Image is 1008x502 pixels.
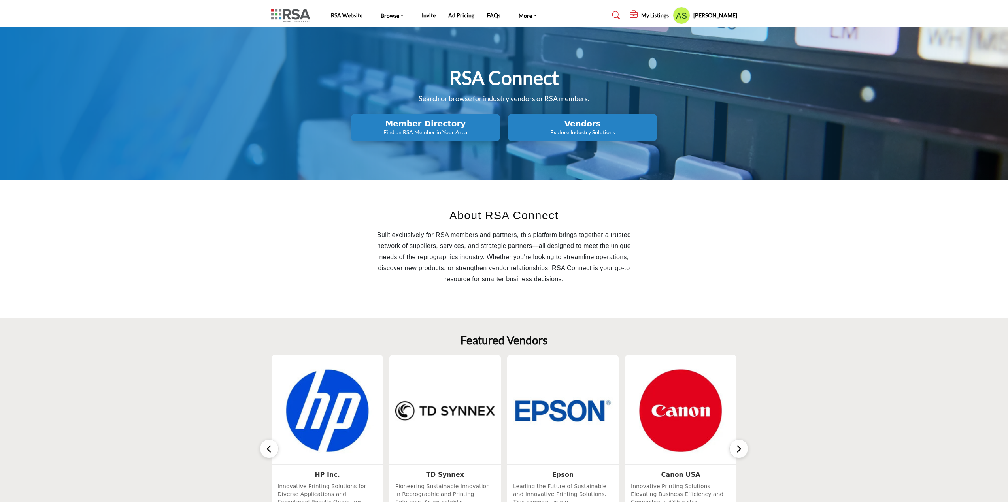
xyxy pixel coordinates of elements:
[661,471,700,478] a: Canon USA
[631,361,731,461] img: Canon USA
[368,229,640,285] p: Built exclusively for RSA members and partners, this platform brings together a trusted network o...
[448,12,474,19] a: Ad Pricing
[513,10,542,21] a: More
[513,361,613,461] img: Epson
[641,12,669,19] h5: My Listings
[510,119,655,128] h2: Vendors
[508,114,657,141] button: Vendors Explore Industry Solutions
[395,361,495,461] img: TD Synnex
[552,471,574,478] a: Epson
[353,119,498,128] h2: Member Directory
[426,471,464,478] a: TD Synnex
[368,207,640,224] h2: About RSA Connect
[461,334,547,347] h2: Featured Vendors
[487,12,500,19] a: FAQs
[449,66,559,90] h1: RSA Connect
[673,7,690,24] button: Show hide supplier dropdown
[353,128,498,136] p: Find an RSA Member in Your Area
[277,361,377,461] img: HP Inc.
[510,128,655,136] p: Explore Industry Solutions
[419,94,589,103] span: Search or browse for industry vendors or RSA members.
[693,11,737,19] h5: [PERSON_NAME]
[331,12,362,19] a: RSA Website
[604,9,625,22] a: Search
[351,114,500,141] button: Member Directory Find an RSA Member in Your Area
[271,9,314,22] img: Site Logo
[375,10,410,21] a: Browse
[422,12,436,19] a: Invite
[315,471,340,478] a: HP Inc.
[630,11,669,20] div: My Listings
